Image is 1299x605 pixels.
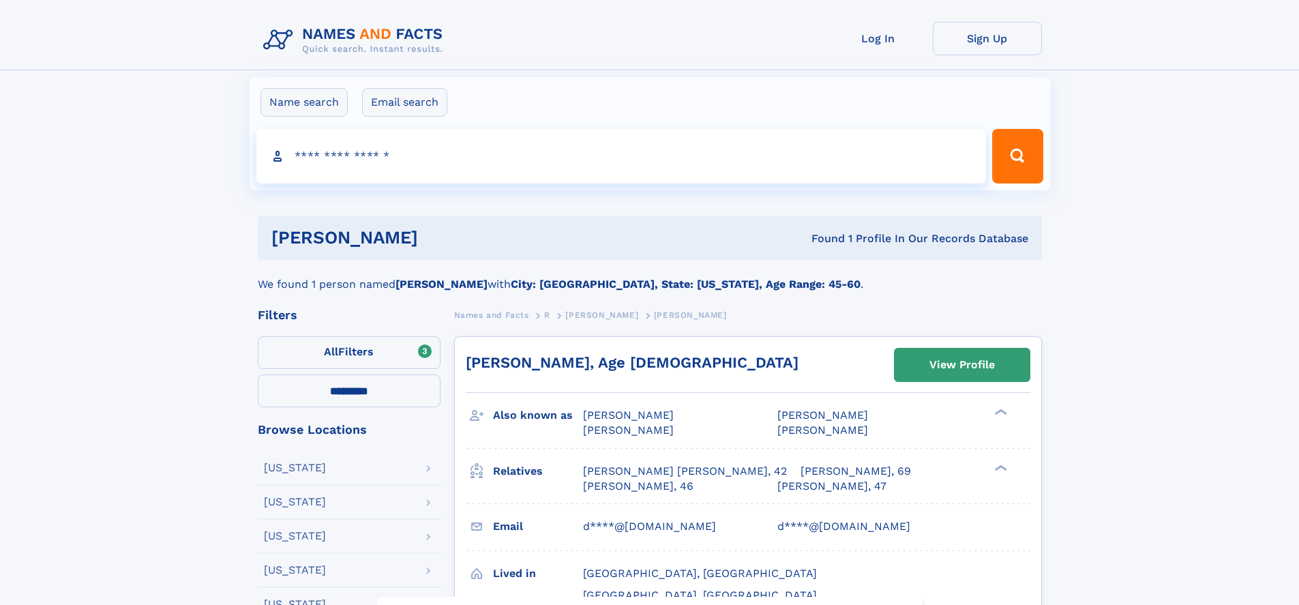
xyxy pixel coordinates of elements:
[895,349,1030,381] a: View Profile
[258,336,441,369] label: Filters
[258,424,441,436] div: Browse Locations
[395,278,488,291] b: [PERSON_NAME]
[583,479,693,494] a: [PERSON_NAME], 46
[258,260,1042,293] div: We found 1 person named with .
[583,589,817,602] span: [GEOGRAPHIC_DATA], [GEOGRAPHIC_DATA]
[493,562,583,585] h3: Lived in
[565,306,638,323] a: [PERSON_NAME]
[264,462,326,473] div: [US_STATE]
[583,424,674,437] span: [PERSON_NAME]
[264,565,326,576] div: [US_STATE]
[992,129,1043,183] button: Search Button
[544,306,550,323] a: R
[258,309,441,321] div: Filters
[991,408,1008,417] div: ❯
[614,231,1028,246] div: Found 1 Profile In Our Records Database
[493,460,583,483] h3: Relatives
[654,310,727,320] span: [PERSON_NAME]
[565,310,638,320] span: [PERSON_NAME]
[362,88,447,117] label: Email search
[466,354,798,371] a: [PERSON_NAME], Age [DEMOGRAPHIC_DATA]
[264,497,326,507] div: [US_STATE]
[583,464,787,479] a: [PERSON_NAME] [PERSON_NAME], 42
[777,479,886,494] a: [PERSON_NAME], 47
[991,463,1008,472] div: ❯
[258,22,454,59] img: Logo Names and Facts
[271,229,615,246] h1: [PERSON_NAME]
[260,88,348,117] label: Name search
[933,22,1042,55] a: Sign Up
[824,22,933,55] a: Log In
[801,464,911,479] a: [PERSON_NAME], 69
[256,129,987,183] input: search input
[454,306,529,323] a: Names and Facts
[264,531,326,542] div: [US_STATE]
[544,310,550,320] span: R
[777,409,868,422] span: [PERSON_NAME]
[493,404,583,427] h3: Also known as
[511,278,861,291] b: City: [GEOGRAPHIC_DATA], State: [US_STATE], Age Range: 45-60
[493,515,583,538] h3: Email
[324,345,338,358] span: All
[583,567,817,580] span: [GEOGRAPHIC_DATA], [GEOGRAPHIC_DATA]
[583,409,674,422] span: [PERSON_NAME]
[929,349,995,381] div: View Profile
[777,424,868,437] span: [PERSON_NAME]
